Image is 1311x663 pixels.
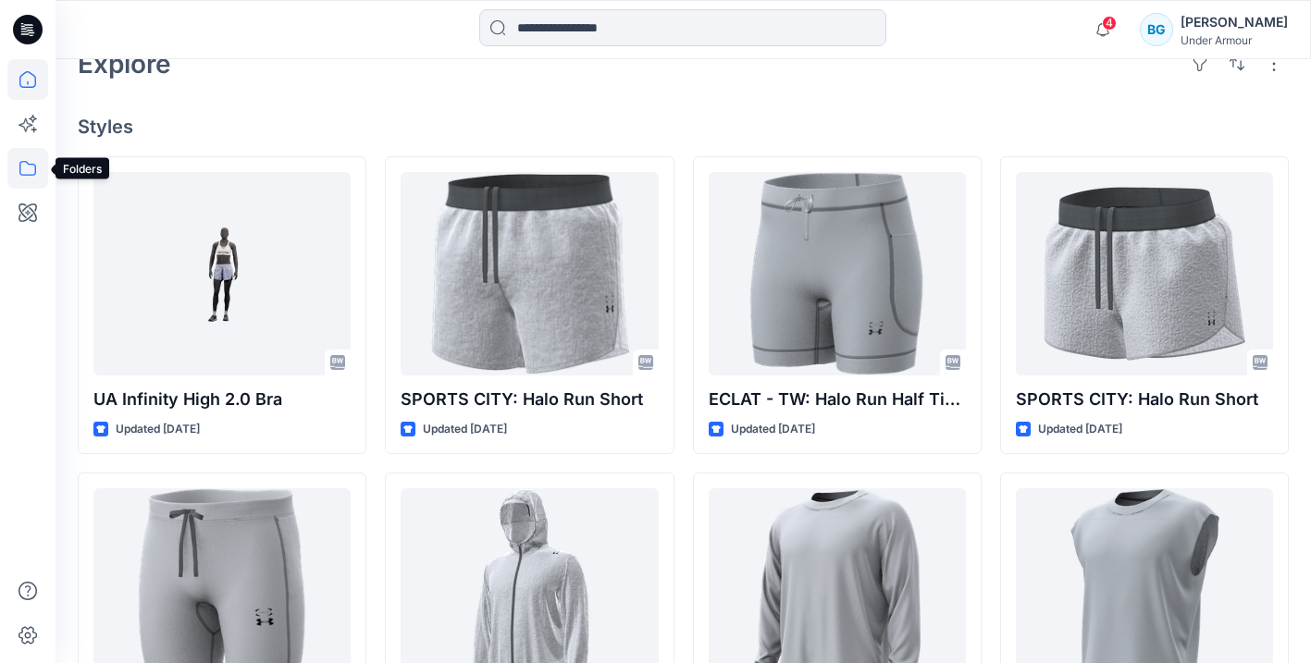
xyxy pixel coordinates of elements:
[401,172,658,375] a: SPORTS CITY: Halo Run Short
[709,387,966,412] p: ECLAT - TW: Halo Run Half Tight
[93,387,351,412] p: UA Infinity High 2.0 Bra
[423,420,507,439] p: Updated [DATE]
[93,172,351,375] a: UA Infinity High 2.0 Bra
[1016,172,1273,375] a: SPORTS CITY: Halo Run Short
[1181,33,1288,47] div: Under Armour
[709,172,966,375] a: ECLAT - TW: Halo Run Half Tight
[1038,420,1122,439] p: Updated [DATE]
[1102,16,1117,31] span: 4
[1016,387,1273,412] p: SPORTS CITY: Halo Run Short
[78,116,1289,138] h4: Styles
[1140,13,1173,46] div: BG
[401,387,658,412] p: SPORTS CITY: Halo Run Short
[1181,11,1288,33] div: [PERSON_NAME]
[78,49,171,79] h2: Explore
[116,420,200,439] p: Updated [DATE]
[731,420,815,439] p: Updated [DATE]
